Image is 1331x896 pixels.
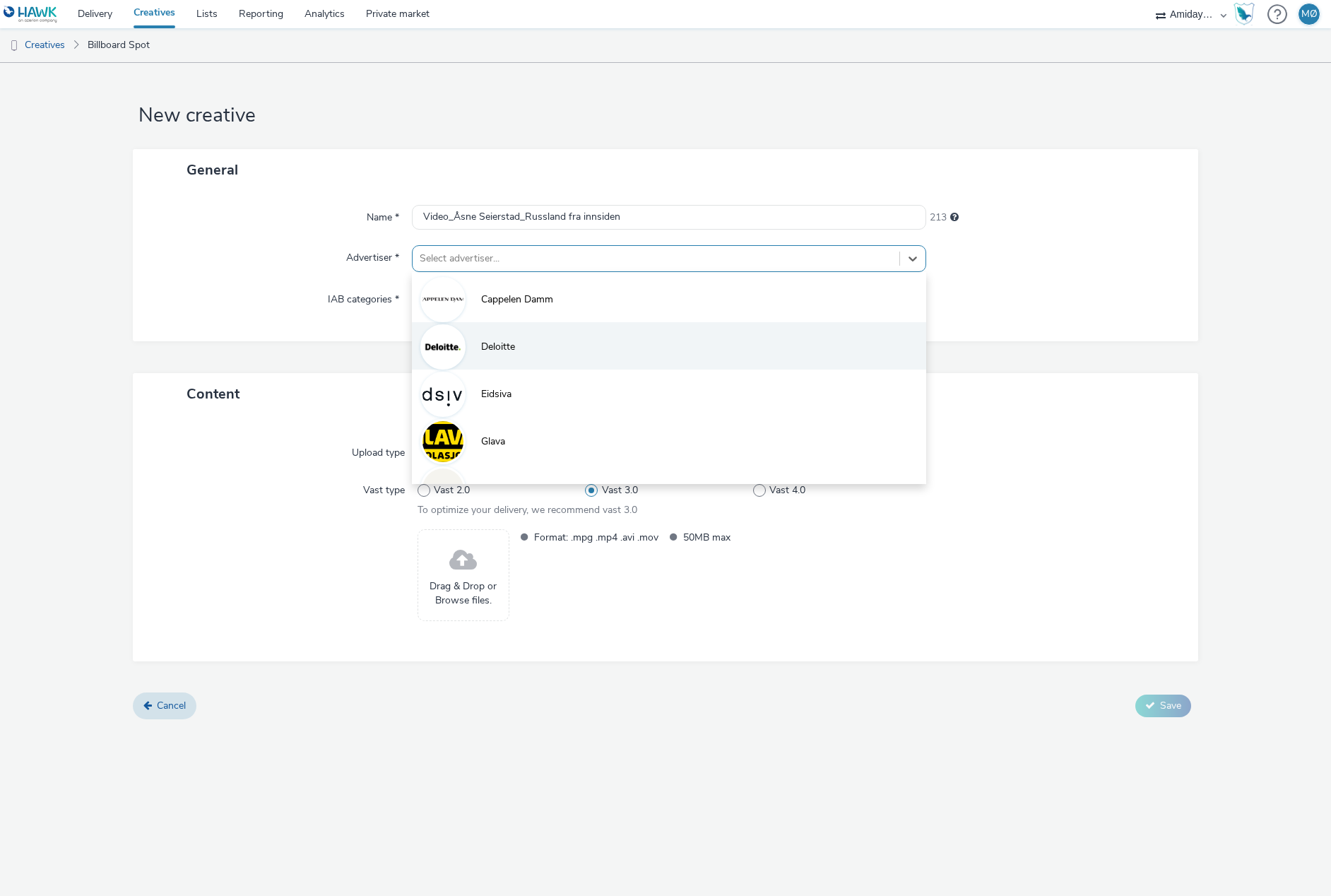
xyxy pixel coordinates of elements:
div: MØ [1301,4,1318,25]
label: Upload type [346,440,410,460]
span: Cancel [157,699,186,712]
span: Save [1160,699,1181,712]
span: Drag & Drop or Browse files. [425,579,502,608]
a: Cancel [133,692,196,719]
label: Vast type [357,478,410,497]
span: 50MB max [683,529,808,546]
span: Cappelen Damm [481,293,553,307]
div: Maximum 255 characters [950,211,959,225]
span: Hjem [481,482,504,496]
img: Deloitte [422,326,463,367]
img: Cappelen Damm [422,279,463,320]
img: Hjem [422,468,463,509]
label: Name * [361,205,405,225]
span: General [187,160,238,179]
span: Eidsiva [481,387,511,401]
button: Save [1135,695,1191,717]
span: Vast 2.0 [434,483,470,497]
a: Hawk Academy [1234,3,1260,25]
span: To optimize your delivery, we recommend vast 3.0 [418,503,637,517]
label: Advertiser * [341,245,405,265]
img: Eidsiva [422,374,463,415]
span: Glava [481,435,505,449]
img: Hawk Academy [1234,3,1255,25]
input: Name [412,205,927,230]
img: undefined Logo [4,6,58,23]
span: Content [187,384,239,403]
span: 213 [930,211,947,225]
a: Billboard Spot [81,28,157,62]
span: Vast 4.0 [769,483,805,497]
span: Format: .mpg .mp4 .avi .mov [534,529,658,546]
img: Glava [422,421,463,462]
h1: New creative [133,102,1197,129]
span: Deloitte [481,340,515,354]
span: Vast 3.0 [602,483,638,497]
label: IAB categories * [322,287,405,307]
img: dooh [7,39,21,53]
